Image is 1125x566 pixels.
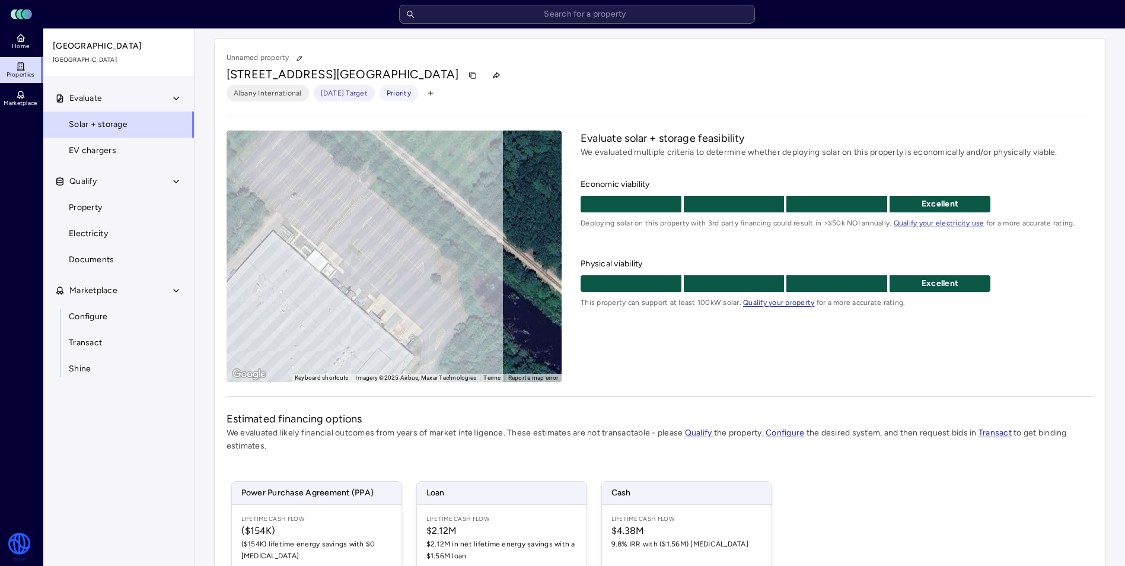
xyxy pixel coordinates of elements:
[69,284,117,297] span: Marketplace
[766,428,804,438] a: Configure
[743,298,814,307] a: Qualify your property
[602,482,772,504] span: Cash
[426,514,577,524] span: Lifetime Cash Flow
[230,367,269,382] a: Open this area in Google Maps (opens a new window)
[7,533,31,561] img: Watershed
[581,146,1093,159] p: We evaluated multiple criteria to determine whether deploying solar on this property is economica...
[43,221,195,247] a: Electricity
[483,374,501,381] a: Terms (opens in new tab)
[387,87,411,99] span: Priority
[43,112,195,138] a: Solar + storage
[611,538,762,550] span: 9.8% IRR with ($1.56M) [MEDICAL_DATA]
[508,374,559,381] a: Report a map error
[611,524,762,538] span: $4.38M
[69,310,107,323] span: Configure
[321,87,368,99] span: [DATE] Target
[890,277,990,290] p: Excellent
[241,538,392,562] span: ($154K) lifetime energy savings with $0 [MEDICAL_DATA]
[894,219,984,227] a: Qualify your electricity use
[295,374,349,382] button: Keyboard shortcuts
[417,482,587,504] span: Loan
[69,363,91,376] span: Shine
[241,514,392,524] span: Lifetime Cash Flow
[43,330,195,356] a: Transact
[314,85,375,101] button: [DATE] Target
[43,138,195,164] a: EV chargers
[890,198,990,211] p: Excellent
[230,367,269,382] img: Google
[43,195,195,221] a: Property
[581,131,1093,146] h2: Evaluate solar + storage feasibility
[53,55,186,65] span: [GEOGRAPHIC_DATA]
[7,71,35,78] span: Properties
[399,5,755,24] input: Search for a property
[426,524,577,538] span: $2.12M
[69,175,97,188] span: Qualify
[336,67,459,81] span: [GEOGRAPHIC_DATA]
[43,304,195,330] a: Configure
[227,427,1094,453] p: We evaluated likely financial outcomes from years of market intelligence. These estimates are not...
[241,524,392,538] span: ($154K)
[69,92,102,105] span: Evaluate
[69,336,102,349] span: Transact
[611,514,762,524] span: Lifetime Cash Flow
[43,247,195,273] a: Documents
[69,253,114,266] span: Documents
[227,85,309,101] button: Albany International
[227,50,307,66] p: Unnamed property
[227,411,1094,427] h2: Estimated financing options
[69,227,108,240] span: Electricity
[380,85,418,101] button: Priority
[69,201,102,214] span: Property
[581,257,1093,271] span: Physical viability
[43,278,195,304] button: Marketplace
[69,118,128,131] span: Solar + storage
[581,217,1093,229] span: Deploying solar on this property with 3rd party financing could result in >$50k NOI annually. for...
[426,538,577,562] span: $2.12M in net lifetime energy savings with a $1.56M loan
[227,67,336,81] span: [STREET_ADDRESS]
[43,356,195,382] a: Shine
[12,43,29,50] span: Home
[685,428,714,438] a: Qualify
[53,40,186,53] span: [GEOGRAPHIC_DATA]
[43,85,195,112] button: Evaluate
[232,482,401,504] span: Power Purchase Agreement (PPA)
[581,297,1093,309] span: This property can support at least 100kW solar. for a more accurate rating.
[979,428,1012,438] a: Transact
[69,144,116,157] span: EV chargers
[581,178,1093,191] span: Economic viability
[43,168,195,195] button: Qualify
[355,374,476,381] span: Imagery ©2025 Airbus, Maxar Technologies
[234,87,302,99] span: Albany International
[4,100,37,107] span: Marketplace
